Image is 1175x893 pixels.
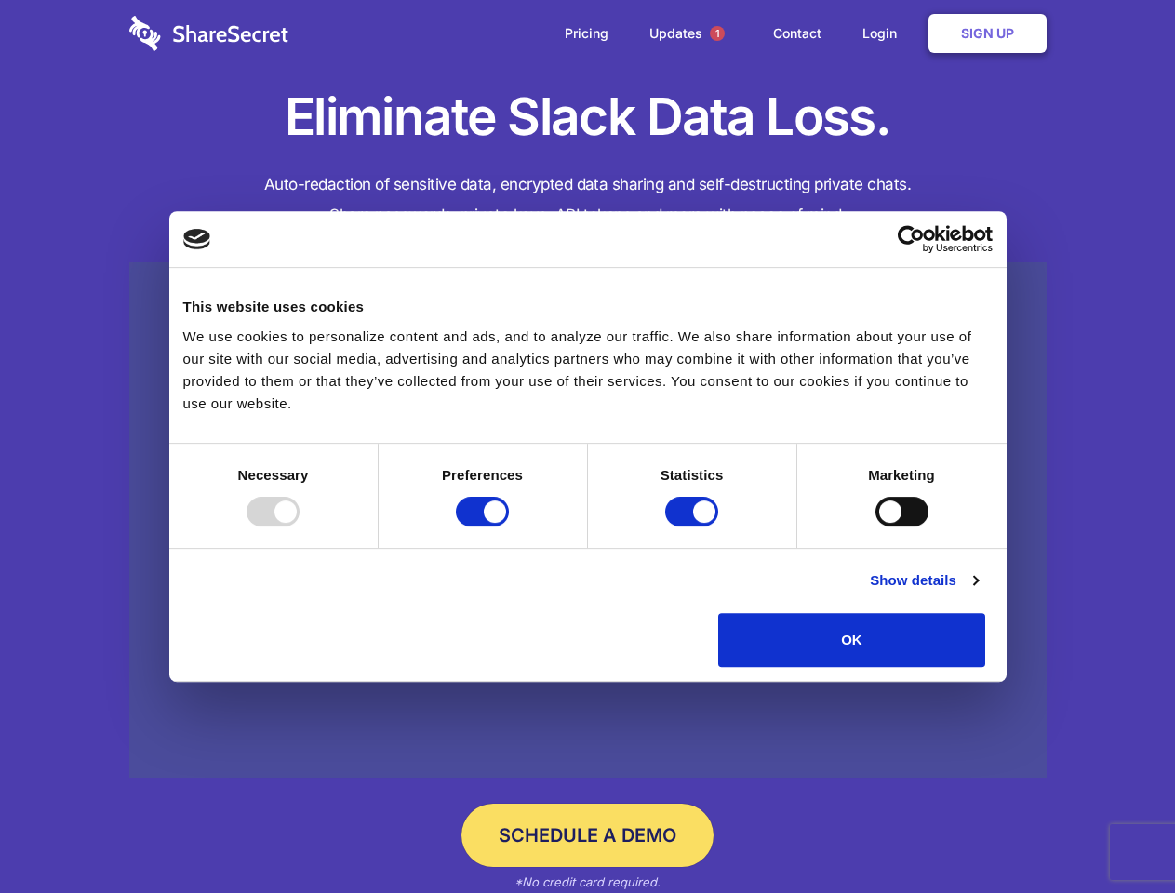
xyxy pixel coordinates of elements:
span: 1 [710,26,725,41]
a: Usercentrics Cookiebot - opens in a new window [830,225,993,253]
img: logo [183,229,211,249]
a: Wistia video thumbnail [129,262,1047,779]
a: Show details [870,569,978,592]
strong: Marketing [868,467,935,483]
a: Schedule a Demo [461,804,714,867]
a: Contact [754,5,840,62]
div: We use cookies to personalize content and ads, and to analyze our traffic. We also share informat... [183,326,993,415]
a: Sign Up [928,14,1047,53]
strong: Necessary [238,467,309,483]
strong: Statistics [661,467,724,483]
h4: Auto-redaction of sensitive data, encrypted data sharing and self-destructing private chats. Shar... [129,169,1047,231]
a: Login [844,5,925,62]
img: logo-wordmark-white-trans-d4663122ce5f474addd5e946df7df03e33cb6a1c49d2221995e7729f52c070b2.svg [129,16,288,51]
a: Pricing [546,5,627,62]
button: OK [718,613,985,667]
div: This website uses cookies [183,296,993,318]
em: *No credit card required. [514,874,661,889]
h1: Eliminate Slack Data Loss. [129,84,1047,151]
strong: Preferences [442,467,523,483]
